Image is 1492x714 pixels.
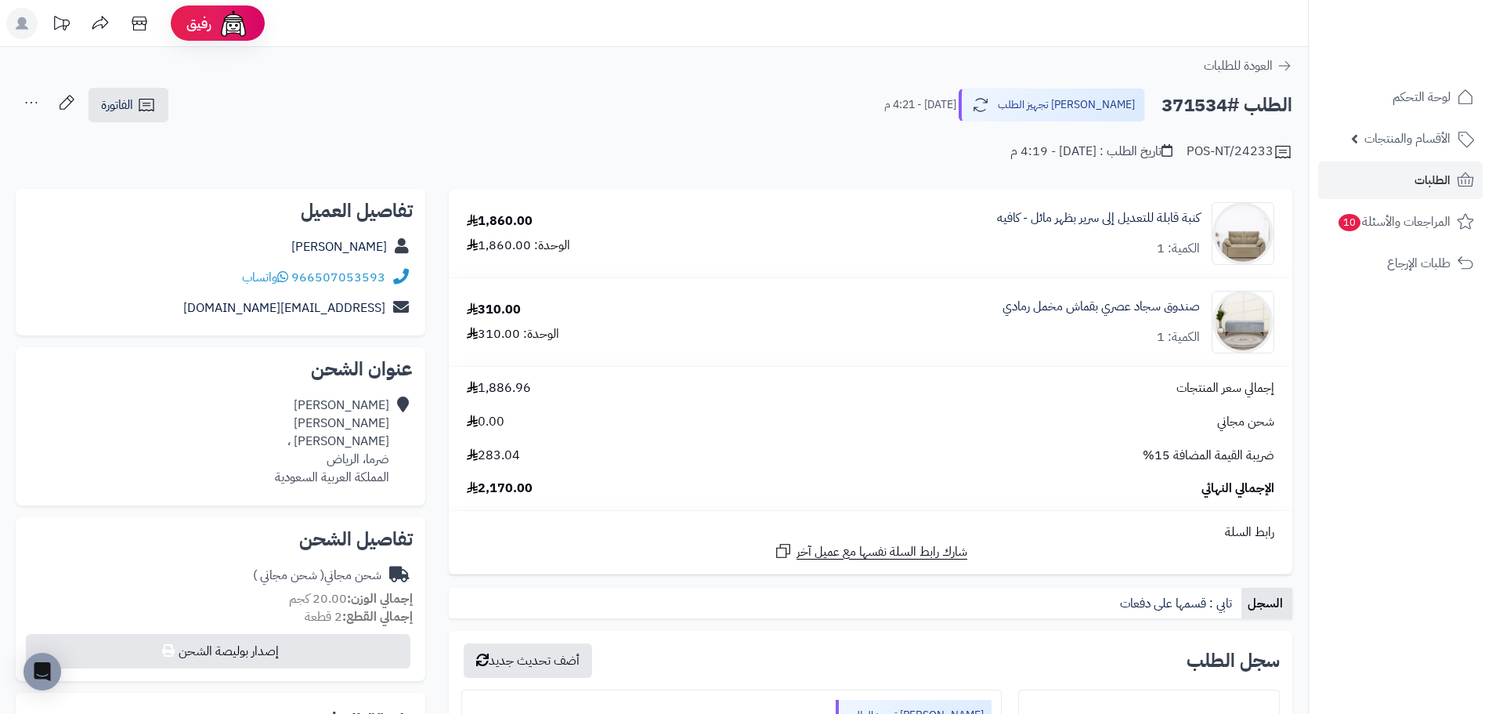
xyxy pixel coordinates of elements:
span: 10 [1338,213,1360,231]
span: 2,170.00 [467,480,533,498]
a: واتساب [242,268,288,287]
h3: سجل الطلب [1187,651,1280,670]
img: logo-2.png [1385,31,1477,64]
span: شارك رابط السلة نفسها مع عميل آخر [797,543,967,561]
div: الكمية: 1 [1157,328,1200,346]
small: [DATE] - 4:21 م [884,97,956,113]
img: 1753266186-1-90x90.jpg [1212,291,1273,353]
a: العودة للطلبات [1204,56,1292,75]
div: Open Intercom Messenger [23,653,61,690]
span: 283.04 [467,447,520,465]
a: شارك رابط السلة نفسها مع عميل آخر [774,542,967,561]
strong: إجمالي الوزن: [347,589,413,608]
div: الكمية: 1 [1157,240,1200,258]
h2: عنوان الشحن [28,360,413,379]
img: 1748347004-1-90x90.jpg [1212,202,1273,265]
div: [PERSON_NAME] [PERSON_NAME] [PERSON_NAME] ، ضرما، الرياض المملكة العربية السعودية [275,397,389,486]
h2: تفاصيل الشحن [28,530,413,549]
span: 1,886.96 [467,379,531,397]
small: 2 قطعة [305,607,413,626]
span: العودة للطلبات [1204,56,1273,75]
span: 0.00 [467,413,504,431]
a: 966507053593 [291,268,385,287]
small: 20.00 كجم [289,589,413,608]
div: تاريخ الطلب : [DATE] - 4:19 م [1010,143,1172,161]
span: الفاتورة [101,96,133,114]
div: الوحدة: 310.00 [467,325,559,343]
a: كنبة قابلة للتعديل إلى سرير بظهر مائل - كافيه [997,209,1200,227]
a: المراجعات والأسئلة10 [1318,203,1483,241]
span: لوحة التحكم [1393,86,1450,108]
a: صندوق سجاد عصري بقماش مخمل رمادي [1002,298,1200,316]
button: [PERSON_NAME] تجهيز الطلب [959,89,1145,121]
span: رفيق [186,14,211,33]
span: المراجعات والأسئلة [1337,211,1450,233]
a: طلبات الإرجاع [1318,245,1483,282]
div: رابط السلة [455,524,1286,542]
span: ( شحن مجاني ) [253,566,324,585]
span: الأقسام والمنتجات [1364,128,1450,150]
a: الطلبات [1318,161,1483,199]
span: الإجمالي النهائي [1201,480,1274,498]
div: 1,860.00 [467,212,533,230]
span: ضريبة القيمة المضافة 15% [1143,447,1274,465]
button: أضف تحديث جديد [464,643,592,678]
span: طلبات الإرجاع [1387,252,1450,274]
span: الطلبات [1414,169,1450,191]
h2: تفاصيل العميل [28,201,413,220]
h2: الطلب #371534 [1161,89,1292,121]
div: الوحدة: 1,860.00 [467,237,570,255]
a: السجل [1241,588,1292,619]
span: إجمالي سعر المنتجات [1176,379,1274,397]
img: ai-face.png [218,8,249,39]
a: تابي : قسمها على دفعات [1114,588,1241,619]
a: [EMAIL_ADDRESS][DOMAIN_NAME] [183,299,385,317]
a: [PERSON_NAME] [291,237,387,256]
div: 310.00 [467,301,521,319]
a: الفاتورة [89,88,168,122]
a: تحديثات المنصة [42,8,81,43]
a: لوحة التحكم [1318,78,1483,116]
div: POS-NT/24233 [1187,143,1292,161]
span: شحن مجاني [1217,413,1274,431]
strong: إجمالي القطع: [342,607,413,626]
div: شحن مجاني [253,567,381,585]
button: إصدار بوليصة الشحن [26,634,410,669]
